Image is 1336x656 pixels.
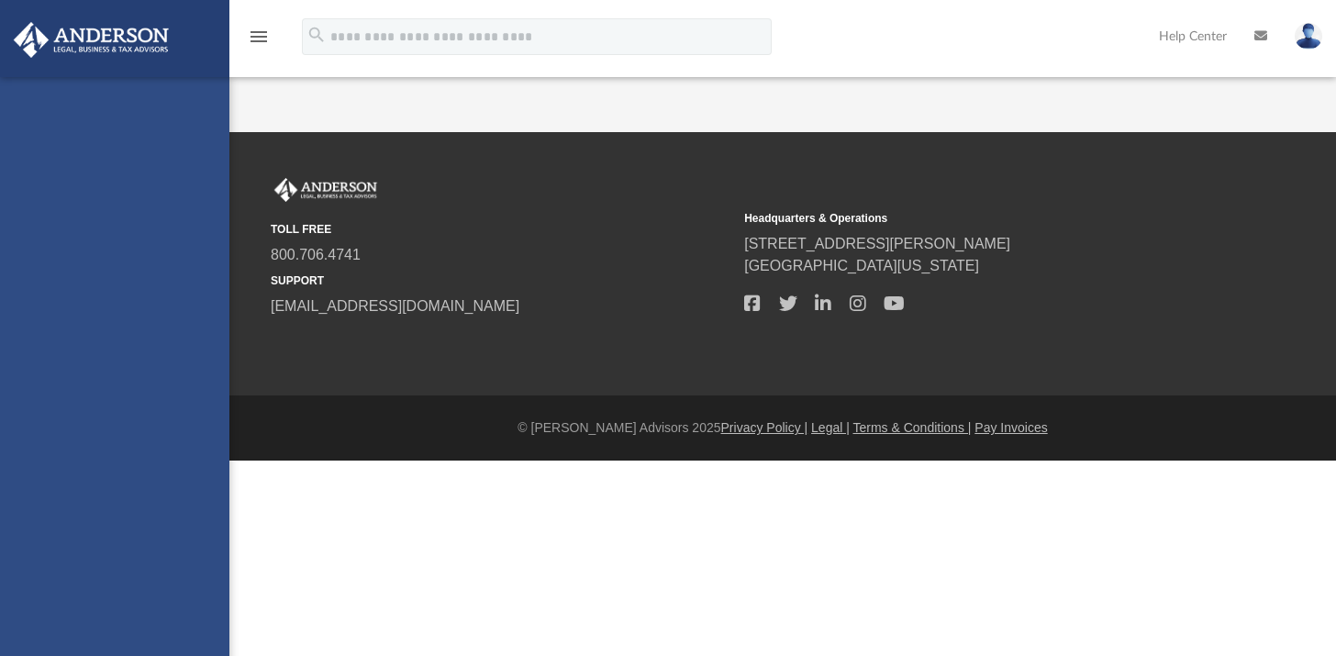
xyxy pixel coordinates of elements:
i: search [306,25,327,45]
img: User Pic [1295,23,1322,50]
a: [EMAIL_ADDRESS][DOMAIN_NAME] [271,298,519,314]
a: Terms & Conditions | [853,420,972,435]
img: Anderson Advisors Platinum Portal [271,178,381,202]
small: Headquarters & Operations [744,210,1205,227]
a: Privacy Policy | [721,420,808,435]
a: menu [248,35,270,48]
a: 800.706.4741 [271,247,361,262]
div: © [PERSON_NAME] Advisors 2025 [229,418,1336,438]
small: SUPPORT [271,272,731,289]
a: Legal | [811,420,850,435]
i: menu [248,26,270,48]
small: TOLL FREE [271,221,731,238]
a: [GEOGRAPHIC_DATA][US_STATE] [744,258,979,273]
a: Pay Invoices [974,420,1047,435]
img: Anderson Advisors Platinum Portal [8,22,174,58]
a: [STREET_ADDRESS][PERSON_NAME] [744,236,1010,251]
